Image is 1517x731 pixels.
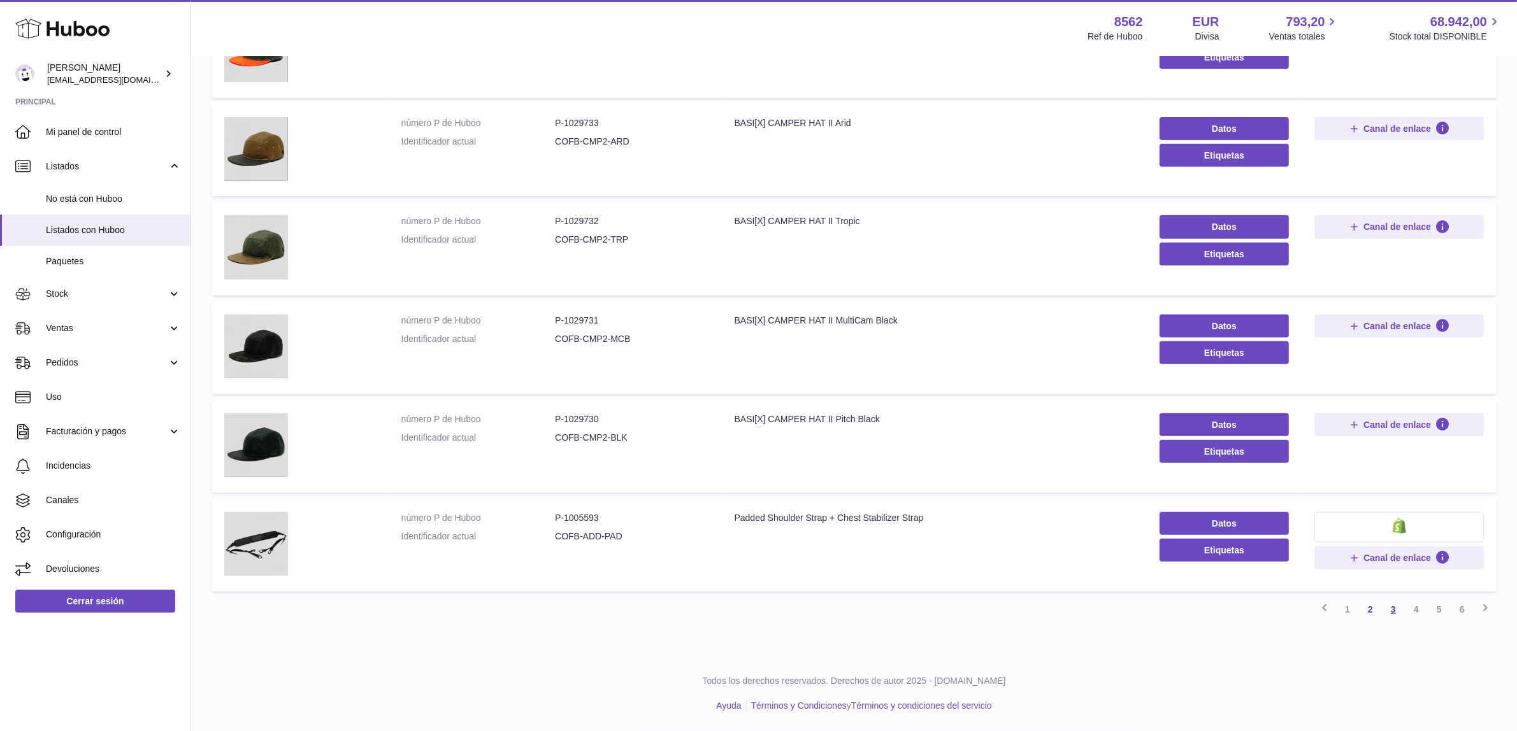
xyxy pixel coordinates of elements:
[1430,13,1487,31] span: 68.942,00
[1428,598,1451,621] a: 5
[1359,598,1382,621] a: 2
[401,117,555,129] dt: número P de Huboo
[1160,144,1289,167] button: Etiquetas
[46,255,181,267] span: Paquetes
[1363,552,1431,564] span: Canal de enlace
[1363,221,1431,232] span: Canal de enlace
[1390,13,1502,43] a: 68.942,00 Stock total DISPONIBLE
[1195,31,1219,43] div: Divisa
[401,413,555,425] dt: número P de Huboo
[1363,320,1431,332] span: Canal de enlace
[46,322,168,334] span: Ventas
[1314,413,1484,436] button: Canal de enlace
[46,563,181,575] span: Devoluciones
[401,215,555,227] dt: número P de Huboo
[224,215,288,280] img: BASI[X] CAMPER HAT II Tropic
[1160,413,1289,436] a: Datos
[555,512,708,524] dd: P-1005593
[555,136,708,148] dd: COFB-CMP2-ARD
[555,215,708,227] dd: P-1029732
[401,136,555,148] dt: Identificador actual
[401,512,555,524] dt: número P de Huboo
[1405,598,1428,621] a: 4
[747,700,992,712] li: y
[1286,13,1325,31] span: 793,20
[401,333,555,345] dt: Identificador actual
[224,512,288,576] img: Padded Shoulder Strap + Chest Stabilizer Strap
[555,333,708,345] dd: COFB-CMP2-MCB
[46,160,168,173] span: Listados
[1363,123,1431,134] span: Canal de enlace
[1314,546,1484,569] button: Canal de enlace
[1314,315,1484,337] button: Canal de enlace
[751,700,847,711] a: Términos y Condiciones
[46,391,181,403] span: Uso
[555,117,708,129] dd: P-1029733
[46,224,181,236] span: Listados con Huboo
[46,529,181,541] span: Configuración
[1363,419,1431,430] span: Canal de enlace
[46,288,168,300] span: Stock
[716,700,741,711] a: Ayuda
[46,494,181,506] span: Canales
[555,432,708,444] dd: COFB-CMP2-BLK
[735,413,1134,425] div: BASI[X] CAMPER HAT II Pitch Black
[1390,31,1502,43] span: Stock total DISPONIBLE
[1088,31,1142,43] div: Ref de Huboo
[401,234,555,246] dt: Identificador actual
[401,432,555,444] dt: Identificador actual
[224,413,288,477] img: BASI[X] CAMPER HAT II Pitch Black
[46,460,181,472] span: Incidencias
[224,315,288,378] img: BASI[X] CAMPER HAT II MultiCam Black
[555,234,708,246] dd: COFB-CMP2-TRP
[851,700,992,711] a: Términos y condiciones del servicio
[1160,117,1289,140] a: Datos
[46,357,168,369] span: Pedidos
[1160,215,1289,238] a: Datos
[1160,315,1289,337] a: Datos
[1314,215,1484,238] button: Canal de enlace
[46,126,181,138] span: Mi panel de control
[47,62,162,86] div: [PERSON_NAME]
[735,117,1134,129] div: BASI[X] CAMPER HAT II Arid
[1314,117,1484,140] button: Canal de enlace
[15,590,175,613] a: Cerrar sesión
[1160,440,1289,463] button: Etiquetas
[555,413,708,425] dd: P-1029730
[1269,31,1340,43] span: Ventas totales
[1160,512,1289,535] a: Datos
[1160,539,1289,562] button: Etiquetas
[735,215,1134,227] div: BASI[X] CAMPER HAT II Tropic
[555,315,708,327] dd: P-1029731
[1269,13,1340,43] a: 793,20 Ventas totales
[1114,13,1143,31] strong: 8562
[555,530,708,543] dd: COFB-ADD-PAD
[1160,46,1289,69] button: Etiquetas
[735,512,1134,524] div: Padded Shoulder Strap + Chest Stabilizer Strap
[1160,341,1289,364] button: Etiquetas
[46,193,181,205] span: No está con Huboo
[1382,598,1405,621] a: 3
[1160,243,1289,266] button: Etiquetas
[15,64,34,83] img: internalAdmin-8562@internal.huboo.com
[735,315,1134,327] div: BASI[X] CAMPER HAT II MultiCam Black
[401,315,555,327] dt: número P de Huboo
[224,117,288,181] img: BASI[X] CAMPER HAT II Arid
[1451,598,1474,621] a: 6
[46,425,168,437] span: Facturación y pagos
[1336,598,1359,621] a: 1
[401,530,555,543] dt: Identificador actual
[201,675,1507,687] p: Todos los derechos reservados. Derechos de autor 2025 - [DOMAIN_NAME]
[1193,13,1219,31] strong: EUR
[47,75,187,85] span: [EMAIL_ADDRESS][DOMAIN_NAME]
[1393,518,1406,534] img: shopify-small.png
